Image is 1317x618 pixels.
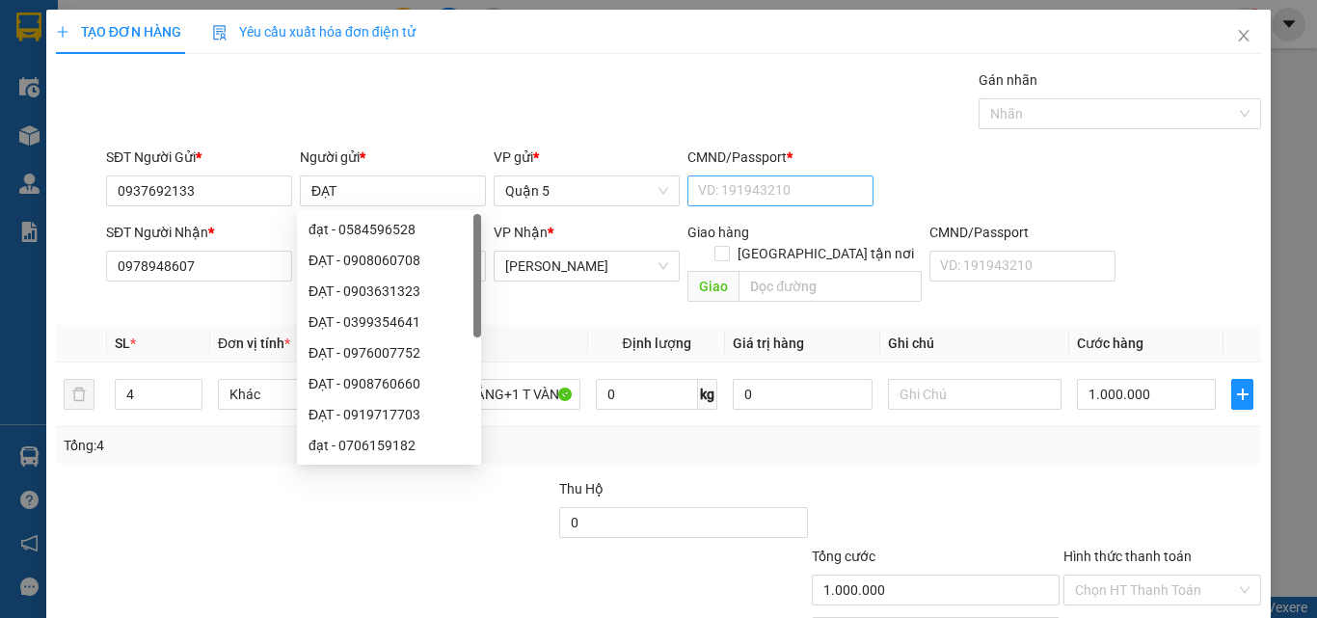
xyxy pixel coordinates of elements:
span: Tổng cước [812,549,875,564]
div: ĐẠT - 0399354641 [309,311,470,333]
span: plus [56,25,69,39]
span: Đơn vị tính [218,336,290,351]
span: Giá trị hàng [733,336,804,351]
button: delete [64,379,94,410]
div: SĐT Người Gửi [106,147,292,168]
li: (c) 2017 [162,92,265,116]
div: ĐẠT - 0976007752 [297,337,481,368]
div: ĐẠT - 0399354641 [297,307,481,337]
div: VP gửi [494,147,680,168]
span: close [1236,28,1251,43]
input: 0 [733,379,872,410]
img: icon [212,25,228,40]
div: ĐẠT - 0908060708 [297,245,481,276]
button: Close [1217,10,1271,64]
div: CMND/Passport [687,147,874,168]
span: Thu Hộ [559,481,604,497]
div: ĐẠT - 0908060708 [309,250,470,271]
span: Cước hàng [1077,336,1143,351]
th: Ghi chú [880,325,1069,363]
div: đạt - 0706159182 [297,430,481,461]
div: ĐẠT - 0976007752 [309,342,470,363]
span: SL [115,336,130,351]
span: Giao hàng [687,225,749,240]
b: Trà Lan Viên - Gửi khách hàng [119,28,191,219]
b: [DOMAIN_NAME] [162,73,265,89]
div: CMND/Passport [929,222,1115,243]
div: ĐẠT - 0903631323 [297,276,481,307]
input: Dọc đường [739,271,922,302]
label: Gán nhãn [979,72,1037,88]
span: Định lượng [622,336,690,351]
b: Trà Lan Viên [24,124,70,215]
img: logo.jpg [209,24,255,70]
div: ĐẠT - 0919717703 [309,404,470,425]
span: Yêu cầu xuất hóa đơn điện tử [212,24,416,40]
span: Quận 5 [505,176,668,205]
div: đạt - 0706159182 [309,435,470,456]
span: plus [1232,387,1252,402]
div: ĐẠT - 0908760660 [297,368,481,399]
span: Giao [687,271,739,302]
span: TẠO ĐƠN HÀNG [56,24,181,40]
div: đạt - 0584596528 [297,214,481,245]
span: [GEOGRAPHIC_DATA] tận nơi [730,243,922,264]
span: VP Nhận [494,225,548,240]
div: ĐẠT - 0903631323 [309,281,470,302]
div: Tổng: 4 [64,435,510,456]
input: Ghi Chú [888,379,1062,410]
div: đạt - 0584596528 [309,219,470,240]
div: ĐẠT - 0919717703 [297,399,481,430]
button: plus [1231,379,1253,410]
input: VD: Bàn, Ghế [407,379,580,410]
div: Người gửi [300,147,486,168]
div: ĐẠT - 0908760660 [309,373,470,394]
label: Hình thức thanh toán [1063,549,1192,564]
div: SĐT Người Nhận [106,222,292,243]
span: Khác [229,380,380,409]
span: Lê Hồng Phong [505,252,668,281]
span: kg [698,379,717,410]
